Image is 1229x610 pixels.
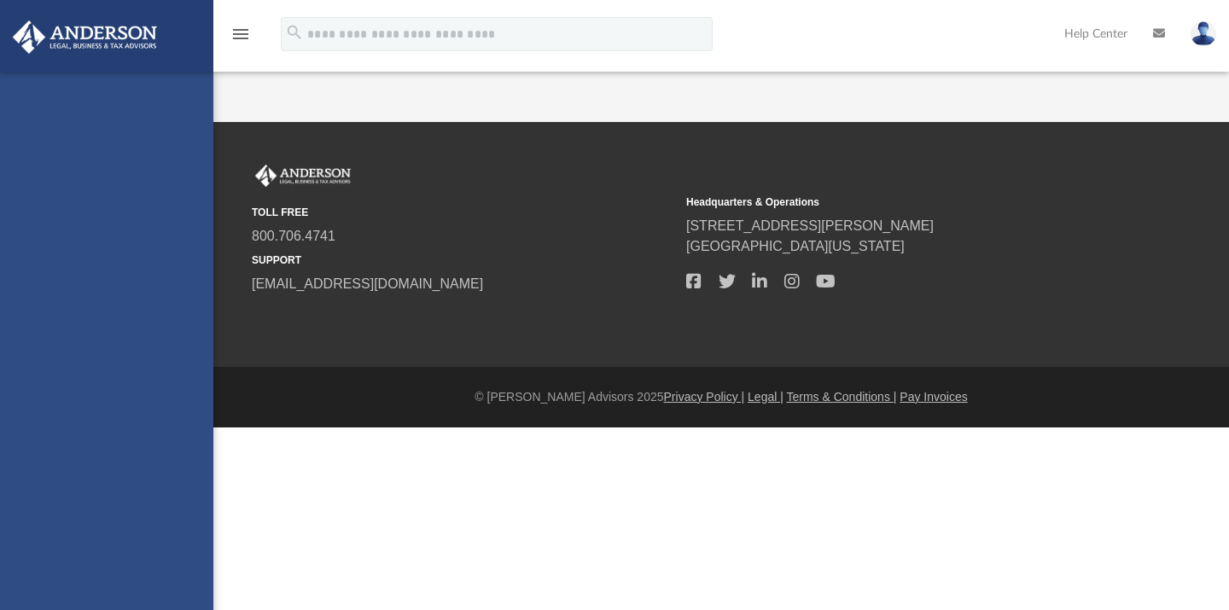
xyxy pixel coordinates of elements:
a: Terms & Conditions | [787,390,897,404]
a: [EMAIL_ADDRESS][DOMAIN_NAME] [252,276,483,291]
a: Legal | [748,390,783,404]
div: © [PERSON_NAME] Advisors 2025 [213,388,1229,406]
img: Anderson Advisors Platinum Portal [252,165,354,187]
a: Pay Invoices [900,390,967,404]
a: [GEOGRAPHIC_DATA][US_STATE] [686,239,905,253]
img: Anderson Advisors Platinum Portal [8,20,162,54]
small: TOLL FREE [252,205,674,220]
a: menu [230,32,251,44]
img: User Pic [1191,21,1216,46]
a: [STREET_ADDRESS][PERSON_NAME] [686,218,934,233]
i: search [285,23,304,42]
a: 800.706.4741 [252,229,335,243]
a: Privacy Policy | [664,390,745,404]
small: Headquarters & Operations [686,195,1109,210]
i: menu [230,24,251,44]
small: SUPPORT [252,253,674,268]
